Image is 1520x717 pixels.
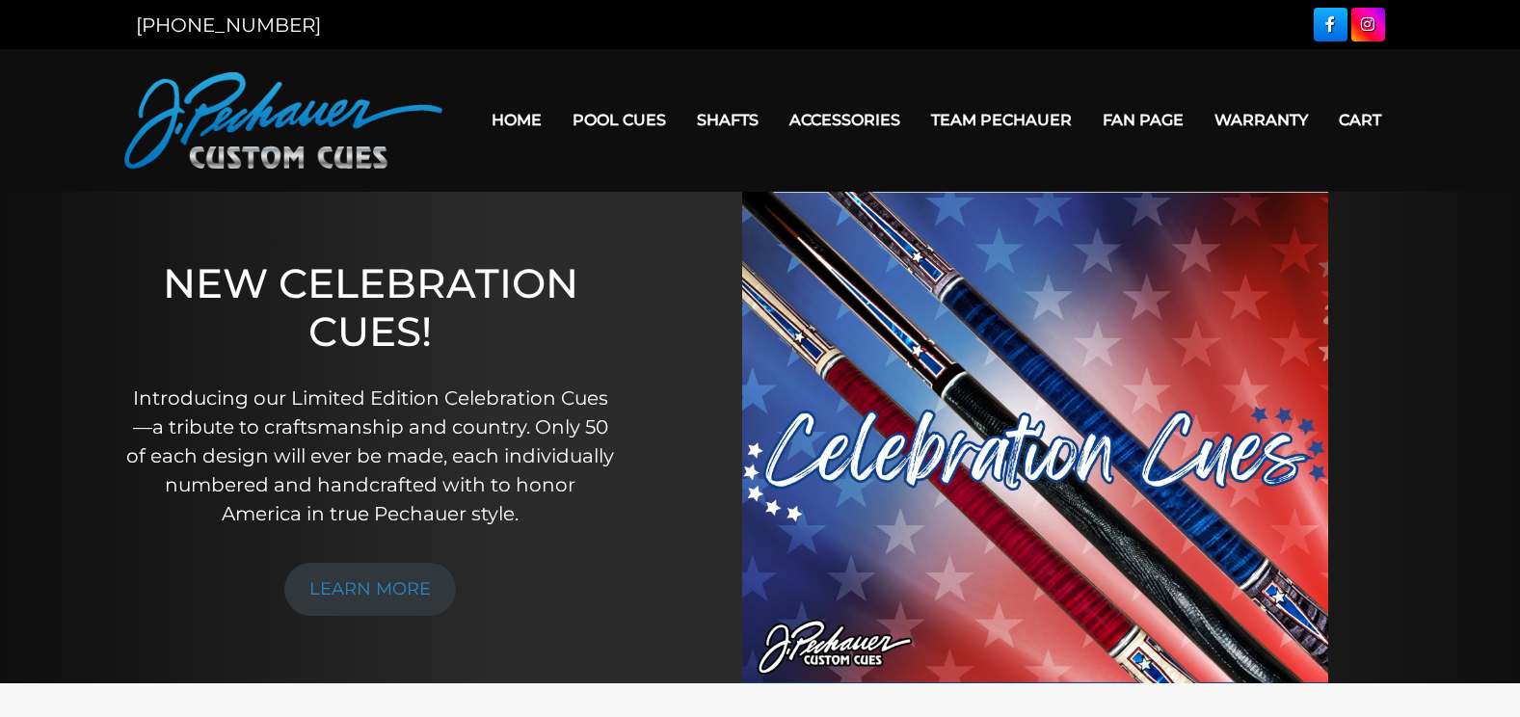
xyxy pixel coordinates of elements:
[123,384,617,528] p: Introducing our Limited Edition Celebration Cues—a tribute to craftsmanship and country. Only 50 ...
[916,95,1087,145] a: Team Pechauer
[1323,95,1397,145] a: Cart
[774,95,916,145] a: Accessories
[124,72,442,169] img: Pechauer Custom Cues
[284,563,456,616] a: LEARN MORE
[476,95,557,145] a: Home
[557,95,681,145] a: Pool Cues
[1087,95,1199,145] a: Fan Page
[681,95,774,145] a: Shafts
[136,13,321,37] a: [PHONE_NUMBER]
[1199,95,1323,145] a: Warranty
[123,259,617,357] h1: NEW CELEBRATION CUES!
